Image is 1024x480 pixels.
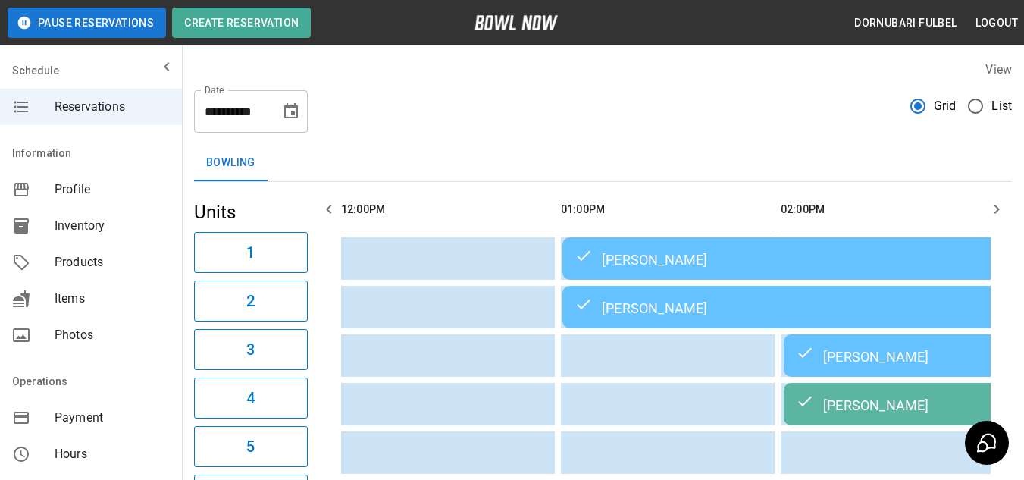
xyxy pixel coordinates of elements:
th: 12:00PM [341,188,555,231]
span: Items [55,290,170,308]
button: 1 [194,232,308,273]
span: Grid [934,97,957,115]
label: View [985,62,1012,77]
h5: Units [194,200,308,224]
span: Hours [55,445,170,463]
span: Photos [55,326,170,344]
div: inventory tabs [194,145,1012,181]
img: logo [474,15,558,30]
button: 3 [194,329,308,370]
div: [PERSON_NAME] [575,249,987,268]
button: Dornubari Fulbel [848,9,963,37]
h6: 1 [246,240,255,265]
h6: 4 [246,386,255,410]
th: 02:00PM [781,188,994,231]
button: Bowling [194,145,268,181]
span: List [991,97,1012,115]
button: 4 [194,378,308,419]
h6: 3 [246,337,255,362]
h6: 2 [246,289,255,313]
h6: 5 [246,435,255,459]
button: 5 [194,426,308,467]
button: Logout [969,9,1024,37]
button: Pause Reservations [8,8,166,38]
button: Choose date, selected date is Dec 8, 2024 [276,96,306,127]
div: [PERSON_NAME] [575,298,987,316]
span: Products [55,253,170,271]
span: Payment [55,409,170,427]
span: Inventory [55,217,170,235]
button: Create Reservation [172,8,311,38]
span: Profile [55,180,170,199]
th: 01:00PM [561,188,775,231]
button: 2 [194,281,308,322]
span: Reservations [55,98,170,116]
